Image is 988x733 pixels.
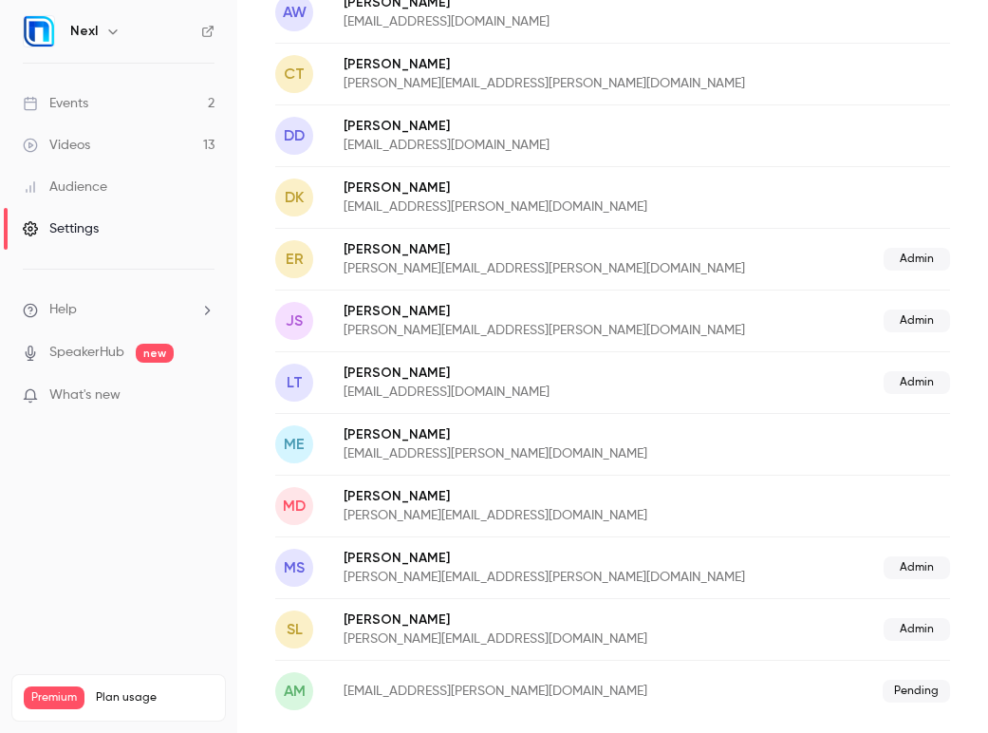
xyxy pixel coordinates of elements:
span: ME [284,433,305,456]
span: Pending [883,680,950,703]
p: [PERSON_NAME] [344,611,766,630]
p: [PERSON_NAME][EMAIL_ADDRESS][PERSON_NAME][DOMAIN_NAME] [344,568,814,587]
span: LT [287,371,303,394]
span: SL [287,618,303,641]
span: Premium [24,686,84,709]
p: [PERSON_NAME] [344,549,814,568]
span: Admin [884,556,950,579]
p: [PERSON_NAME] [344,364,717,383]
div: Videos [23,136,90,155]
div: Audience [23,178,107,197]
h6: Nexl [70,22,98,41]
p: [PERSON_NAME][EMAIL_ADDRESS][PERSON_NAME][DOMAIN_NAME] [344,321,814,340]
span: DK [285,186,304,209]
p: [EMAIL_ADDRESS][PERSON_NAME][DOMAIN_NAME] [344,444,799,463]
span: Admin [884,618,950,641]
p: [PERSON_NAME][EMAIL_ADDRESS][PERSON_NAME][DOMAIN_NAME] [344,74,848,93]
p: [PERSON_NAME] [344,487,799,506]
p: [EMAIL_ADDRESS][DOMAIN_NAME] [344,12,750,31]
div: Settings [23,219,99,238]
p: [PERSON_NAME][EMAIL_ADDRESS][DOMAIN_NAME] [344,506,799,525]
span: new [136,344,174,363]
span: Help [49,300,77,320]
a: SpeakerHub [49,343,124,363]
p: [EMAIL_ADDRESS][PERSON_NAME][DOMAIN_NAME] [344,197,799,216]
p: [PERSON_NAME][EMAIL_ADDRESS][PERSON_NAME][DOMAIN_NAME] [344,259,814,278]
p: [EMAIL_ADDRESS][DOMAIN_NAME] [344,136,750,155]
p: [PERSON_NAME] [344,117,750,136]
span: Plan usage [96,690,214,705]
span: MD [283,495,306,517]
span: Admin [884,248,950,271]
span: am [284,680,306,703]
div: Events [23,94,88,113]
p: [PERSON_NAME][EMAIL_ADDRESS][DOMAIN_NAME] [344,630,766,648]
p: [PERSON_NAME] [344,55,848,74]
span: What's new [49,385,121,405]
span: Admin [884,371,950,394]
p: [PERSON_NAME] [344,302,814,321]
span: AW [283,1,307,24]
span: Admin [884,310,950,332]
span: ER [286,248,304,271]
span: MS [284,556,305,579]
p: [PERSON_NAME] [344,240,814,259]
li: help-dropdown-opener [23,300,214,320]
span: CT [284,63,305,85]
span: DD [284,124,305,147]
p: [PERSON_NAME] [344,425,799,444]
p: [PERSON_NAME] [344,179,799,197]
p: [EMAIL_ADDRESS][PERSON_NAME][DOMAIN_NAME] [344,682,765,701]
span: JS [286,310,303,332]
img: Nexl [24,16,54,47]
p: [EMAIL_ADDRESS][DOMAIN_NAME] [344,383,717,402]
